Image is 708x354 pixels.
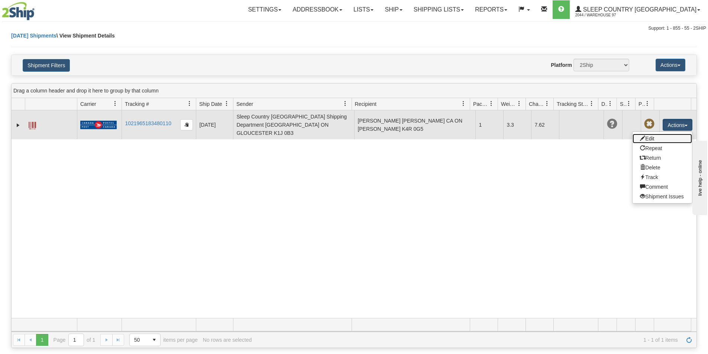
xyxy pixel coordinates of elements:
[503,110,531,139] td: 3.3
[607,119,617,129] span: Unknown
[80,120,117,130] img: 20 - Canada Post
[23,59,70,72] button: Shipment Filters
[180,119,193,130] button: Copy to clipboard
[656,59,685,71] button: Actions
[581,6,696,13] span: Sleep Country [GEOGRAPHIC_DATA]
[236,100,253,108] span: Sender
[485,97,498,110] a: Packages filter column settings
[633,134,692,143] a: Edit
[379,0,408,19] a: Ship
[691,139,707,215] iframe: chat widget
[129,334,198,346] span: items per page
[683,334,695,346] a: Refresh
[2,2,35,20] img: logo2044.jpg
[408,0,469,19] a: Shipping lists
[633,172,692,182] a: Track
[148,334,160,346] span: select
[348,0,379,19] a: Lists
[475,110,503,139] td: 1
[134,336,144,344] span: 50
[469,0,513,19] a: Reports
[633,153,692,163] a: Return
[257,337,678,343] span: 1 - 1 of 1 items
[457,97,470,110] a: Recipient filter column settings
[129,334,161,346] span: Page sizes drop down
[531,110,559,139] td: 7.62
[644,119,654,129] span: Pickup Not Assigned
[80,100,96,108] span: Carrier
[196,110,233,139] td: [DATE]
[585,97,598,110] a: Tracking Status filter column settings
[12,84,696,98] div: grid grouping header
[570,0,706,19] a: Sleep Country [GEOGRAPHIC_DATA] 2044 / Warehouse 97
[125,100,149,108] span: Tracking #
[501,100,517,108] span: Weight
[29,118,36,130] a: Label
[623,97,635,110] a: Shipment Issues filter column settings
[633,192,692,201] a: Shipment Issues
[14,121,22,129] a: Expand
[633,143,692,153] a: Repeat
[220,97,233,110] a: Ship Date filter column settings
[183,97,196,110] a: Tracking # filter column settings
[199,100,222,108] span: Ship Date
[529,100,544,108] span: Charge
[339,97,352,110] a: Sender filter column settings
[620,100,626,108] span: Shipment Issues
[69,334,84,346] input: Page 1
[633,163,692,172] a: Delete shipment
[641,97,654,110] a: Pickup Status filter column settings
[354,110,475,139] td: [PERSON_NAME] [PERSON_NAME] CA ON [PERSON_NAME] K4R 0G5
[663,119,692,131] button: Actions
[513,97,526,110] a: Weight filter column settings
[109,97,122,110] a: Carrier filter column settings
[6,6,69,12] div: live help - online
[551,61,572,69] label: Platform
[203,337,252,343] div: No rows are selected
[36,334,48,346] span: Page 1
[557,100,589,108] span: Tracking Status
[575,12,631,19] span: 2044 / Warehouse 97
[242,0,287,19] a: Settings
[287,0,348,19] a: Addressbook
[54,334,96,346] span: Page of 1
[233,110,354,139] td: Sleep Country [GEOGRAPHIC_DATA] Shipping Department [GEOGRAPHIC_DATA] ON GLOUCESTER K1J 0B3
[2,25,706,32] div: Support: 1 - 855 - 55 - 2SHIP
[601,100,608,108] span: Delivery Status
[473,100,489,108] span: Packages
[633,182,692,192] a: Comment
[11,33,56,39] a: [DATE] Shipments
[541,97,553,110] a: Charge filter column settings
[604,97,617,110] a: Delivery Status filter column settings
[355,100,376,108] span: Recipient
[56,33,115,39] span: \ View Shipment Details
[639,100,645,108] span: Pickup Status
[125,120,171,126] a: 1021965183480110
